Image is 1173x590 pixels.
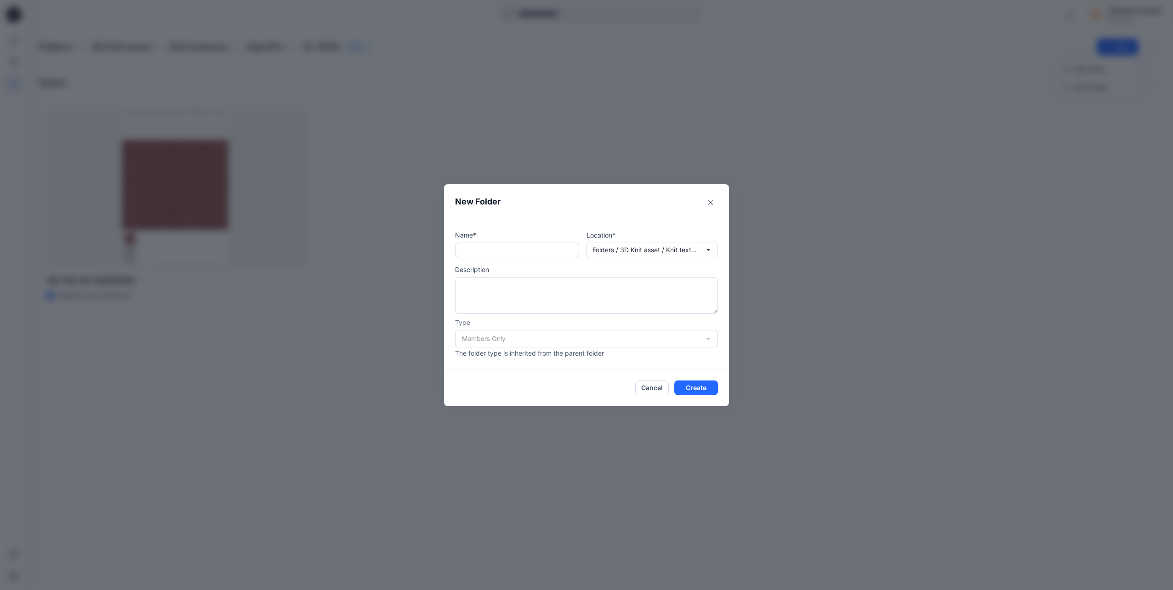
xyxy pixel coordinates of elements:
button: Create [674,380,718,395]
p: Name* [455,230,579,240]
p: Location* [586,230,718,240]
header: New Folder [444,184,729,219]
button: Close [703,195,718,210]
p: Type [455,318,718,327]
button: Folders / 3D Knit asset / Knit textures / ApexFiz / 12-14GG [586,243,718,257]
p: Description [455,265,718,274]
p: Folders / 3D Knit asset / Knit textures / ApexFiz / 12-14GG [592,245,698,255]
button: Cancel [635,380,669,395]
p: The folder type is inherited from the parent folder [455,348,718,358]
